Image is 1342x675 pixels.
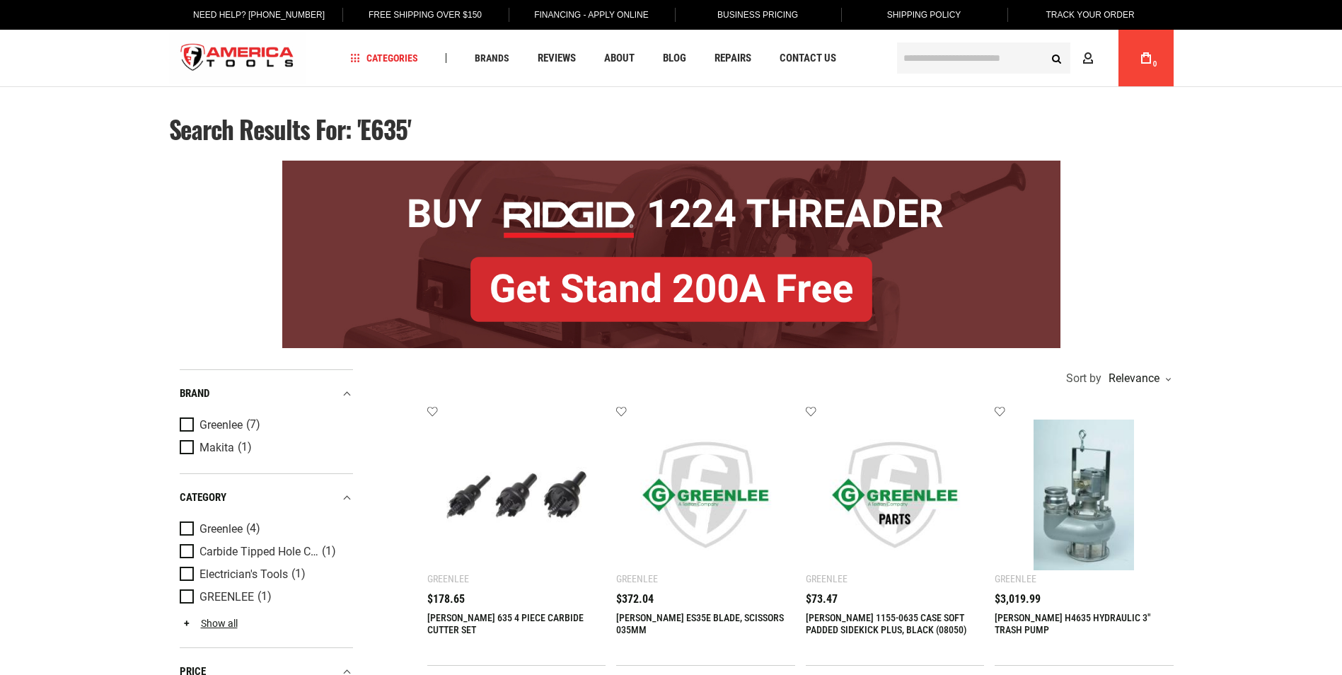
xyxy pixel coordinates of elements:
[887,10,961,20] span: Shipping Policy
[616,573,658,584] div: Greenlee
[995,573,1036,584] div: Greenlee
[441,420,592,570] img: GREENLEE 635 4 PIECE CARBIDE CUTTER SET
[180,488,353,507] div: category
[180,589,349,605] a: GREENLEE (1)
[427,594,465,605] span: $178.65
[604,53,635,64] span: About
[199,568,288,581] span: Electrician's Tools
[1105,373,1170,384] div: Relevance
[199,546,318,558] span: Carbide Tipped Hole Cutters
[238,442,252,454] span: (1)
[663,53,686,64] span: Blog
[246,419,260,431] span: (7)
[1066,373,1101,384] span: Sort by
[282,161,1060,171] a: BOGO: Buy RIDGID® 1224 Threader, Get Stand 200A Free!
[708,49,758,68] a: Repairs
[180,440,349,456] a: Makita (1)
[531,49,582,68] a: Reviews
[344,49,424,68] a: Categories
[538,53,576,64] span: Reviews
[616,594,654,605] span: $372.04
[180,567,349,582] a: Electrician's Tools (1)
[180,384,353,403] div: Brand
[630,420,781,570] img: Greenlee ES35E BLADE, SCISSORS 035MM
[468,49,516,68] a: Brands
[616,612,784,635] a: [PERSON_NAME] ES35E BLADE, SCISSORS 035MM
[820,420,971,570] img: Greenlee 1155-0635 CASE SOFT PADDED SIDEKICK PLUS, BLACK (08050)
[656,49,693,68] a: Blog
[291,568,306,580] span: (1)
[995,594,1041,605] span: $3,019.99
[780,53,836,64] span: Contact Us
[258,591,272,603] span: (1)
[995,612,1150,635] a: [PERSON_NAME] H4635 HYDRAULIC 3" TRASH PUMP
[350,53,418,63] span: Categories
[806,594,838,605] span: $73.47
[169,32,306,85] img: America Tools
[180,417,349,433] a: Greenlee (7)
[322,546,336,558] span: (1)
[1153,60,1157,68] span: 0
[180,618,238,629] a: Show all
[169,32,306,85] a: store logo
[475,53,509,63] span: Brands
[282,161,1060,348] img: BOGO: Buy RIDGID® 1224 Threader, Get Stand 200A Free!
[598,49,641,68] a: About
[169,110,412,147] span: Search results for: 'e635'
[806,612,967,635] a: [PERSON_NAME] 1155-0635 CASE SOFT PADDED SIDEKICK PLUS, BLACK (08050)
[1043,45,1070,71] button: Search
[180,521,349,537] a: Greenlee (4)
[427,612,584,635] a: [PERSON_NAME] 635 4 PIECE CARBIDE CUTTER SET
[427,573,469,584] div: Greenlee
[1009,420,1159,570] img: GREENLEE H4635 HYDRAULIC 3
[715,53,751,64] span: Repairs
[199,419,243,432] span: Greenlee
[180,544,349,560] a: Carbide Tipped Hole Cutters (1)
[773,49,843,68] a: Contact Us
[199,523,243,536] span: Greenlee
[246,523,260,535] span: (4)
[199,442,234,454] span: Makita
[1133,30,1159,86] a: 0
[199,591,254,604] span: GREENLEE
[806,573,848,584] div: Greenlee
